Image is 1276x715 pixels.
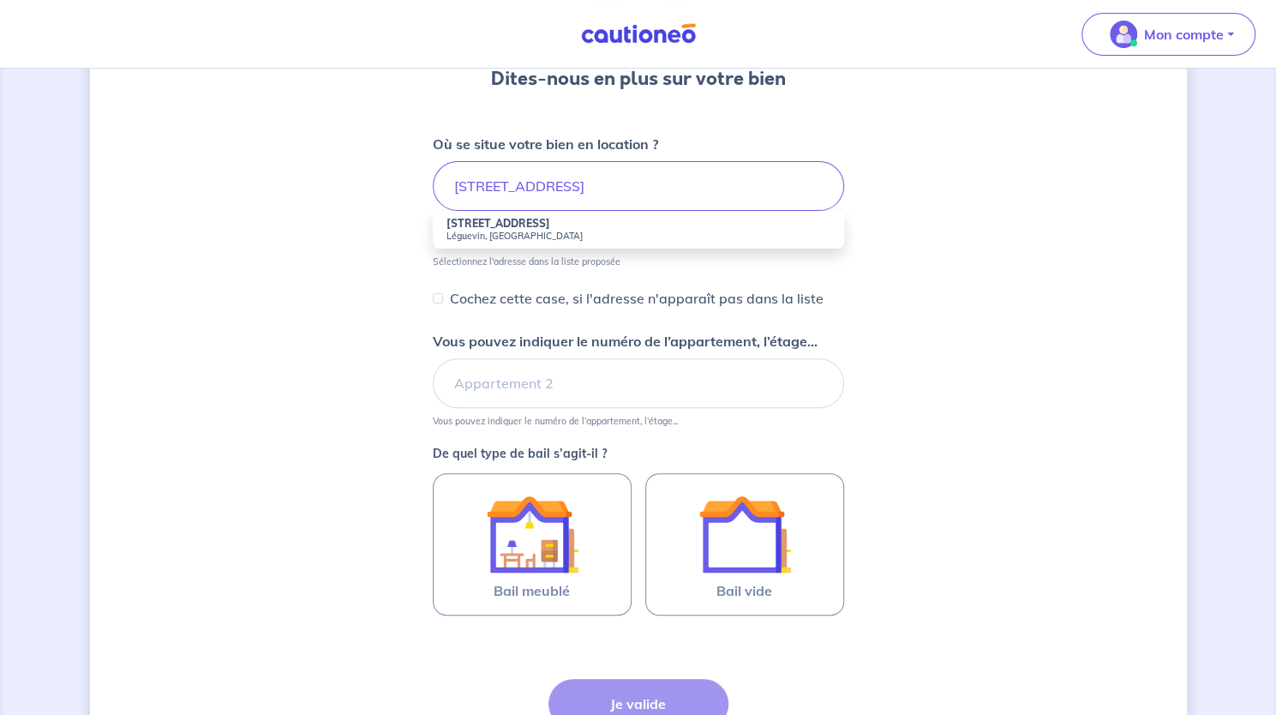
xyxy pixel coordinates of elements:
p: Vous pouvez indiquer le numéro de l’appartement, l’étage... [433,415,678,427]
p: Où se situe votre bien en location ? [433,134,658,154]
img: illu_furnished_lease.svg [486,488,578,580]
img: illu_empty_lease.svg [698,488,791,580]
button: illu_account_valid_menu.svgMon compte [1081,13,1255,56]
input: 2 rue de paris, 59000 lille [433,161,844,211]
p: Vous pouvez indiquer le numéro de l’appartement, l’étage... [433,331,818,351]
strong: [STREET_ADDRESS] [446,217,550,230]
h3: Dites-nous en plus sur votre bien [491,65,786,93]
input: Appartement 2 [433,358,844,408]
span: Bail meublé [494,580,570,601]
span: Bail vide [716,580,772,601]
p: De quel type de bail s’agit-il ? [433,448,844,460]
small: Léguevin, [GEOGRAPHIC_DATA] [446,230,830,242]
p: Sélectionnez l'adresse dans la liste proposée [433,255,620,267]
img: Cautioneo [574,23,703,45]
img: illu_account_valid_menu.svg [1110,21,1137,48]
p: Mon compte [1144,24,1224,45]
p: Cochez cette case, si l'adresse n'apparaît pas dans la liste [450,288,824,309]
